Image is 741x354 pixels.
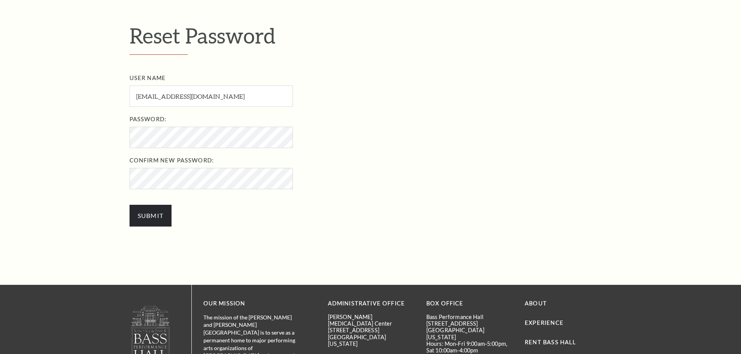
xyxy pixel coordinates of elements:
p: Bass Performance Hall [426,314,513,320]
h1: Reset Password [130,23,612,55]
p: [STREET_ADDRESS] [328,327,415,333]
p: [GEOGRAPHIC_DATA][US_STATE] [328,334,415,347]
p: BOX OFFICE [426,299,513,309]
a: Rent Bass Hall [525,339,576,345]
a: Experience [525,319,564,326]
label: Password: [130,115,629,124]
label: User Name [130,73,629,83]
label: Confirm New Password: [130,156,629,166]
a: About [525,300,547,307]
p: Administrative Office [328,299,415,309]
p: Hours: Mon-Fri 9:00am-5:00pm, Sat 10:00am-4:00pm [426,340,513,354]
p: [PERSON_NAME][MEDICAL_DATA] Center [328,314,415,327]
input: Submit [130,205,172,227]
p: [STREET_ADDRESS] [426,320,513,327]
p: OUR MISSION [203,299,301,309]
p: [GEOGRAPHIC_DATA][US_STATE] [426,327,513,340]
